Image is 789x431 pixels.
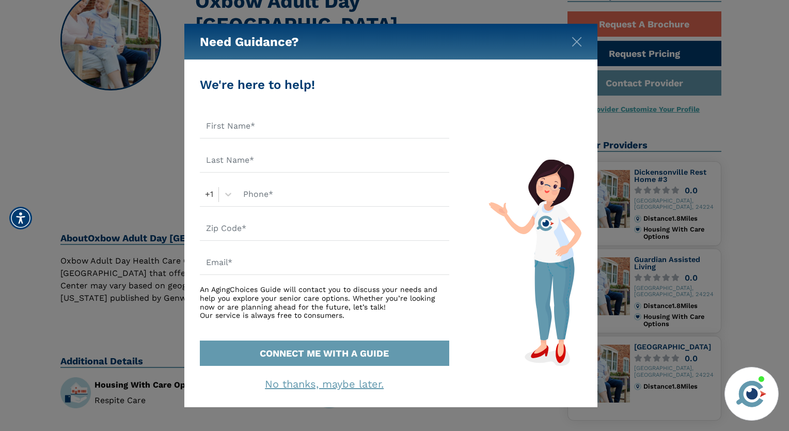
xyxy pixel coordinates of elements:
[265,378,384,390] a: No thanks, maybe later.
[572,37,582,47] img: modal-close.svg
[200,149,449,173] input: Last Name*
[585,220,779,361] iframe: iframe
[734,376,769,411] img: avatar
[488,159,581,366] img: match-guide-form.svg
[200,251,449,275] input: Email*
[237,183,449,207] input: Phone*
[200,217,449,241] input: Zip Code*
[200,24,299,60] h5: Need Guidance?
[200,75,449,94] div: We're here to help!
[200,285,449,320] div: An AgingChoices Guide will contact you to discuss your needs and help you explore your senior car...
[200,341,449,366] button: CONNECT ME WITH A GUIDE
[9,207,32,229] div: Accessibility Menu
[572,35,582,45] button: Close
[200,115,449,138] input: First Name*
